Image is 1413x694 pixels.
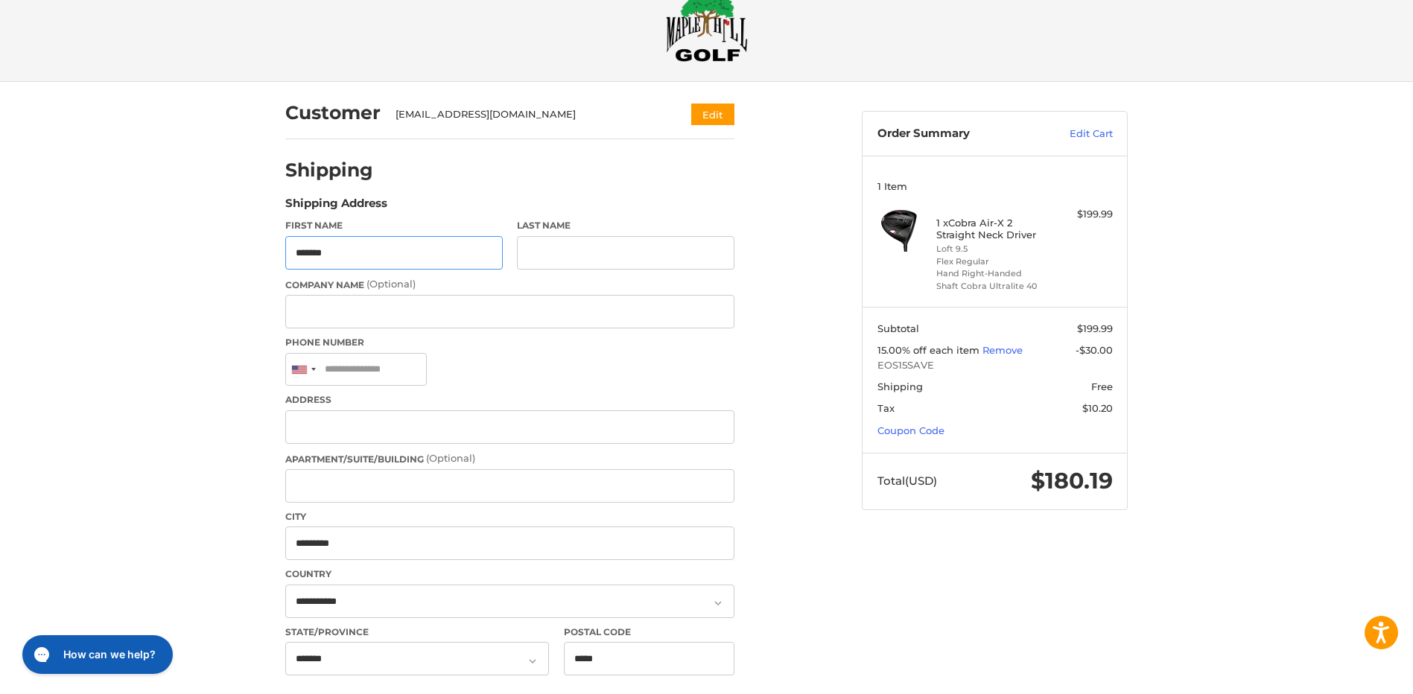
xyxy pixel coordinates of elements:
[15,630,177,679] iframe: Gorgias live chat messenger
[877,344,982,356] span: 15.00% off each item
[936,243,1050,255] li: Loft 9.5
[285,567,734,581] label: Country
[936,255,1050,268] li: Flex Regular
[877,358,1113,373] span: EOS15SAVE
[285,336,734,349] label: Phone Number
[285,219,503,232] label: First Name
[691,104,734,125] button: Edit
[877,402,895,414] span: Tax
[366,278,416,290] small: (Optional)
[285,510,734,523] label: City
[936,267,1050,280] li: Hand Right-Handed
[426,452,475,464] small: (Optional)
[285,159,373,182] h2: Shipping
[285,101,381,124] h2: Customer
[517,219,734,232] label: Last Name
[877,424,944,436] a: Coupon Code
[877,127,1038,141] h3: Order Summary
[286,354,320,386] div: United States: +1
[936,280,1050,293] li: Shaft Cobra Ultralite 40
[396,107,663,122] div: [EMAIL_ADDRESS][DOMAIN_NAME]
[1038,127,1113,141] a: Edit Cart
[285,393,734,407] label: Address
[877,180,1113,192] h3: 1 Item
[936,217,1050,241] h4: 1 x Cobra Air-X 2 Straight Neck Driver
[285,195,387,219] legend: Shipping Address
[877,381,923,392] span: Shipping
[285,625,549,639] label: State/Province
[564,625,735,639] label: Postal Code
[1054,207,1113,222] div: $199.99
[285,451,734,466] label: Apartment/Suite/Building
[1082,402,1113,414] span: $10.20
[1031,467,1113,494] span: $180.19
[877,322,919,334] span: Subtotal
[1076,344,1113,356] span: -$30.00
[1091,381,1113,392] span: Free
[1077,322,1113,334] span: $199.99
[877,474,937,488] span: Total (USD)
[982,344,1023,356] a: Remove
[285,277,734,292] label: Company Name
